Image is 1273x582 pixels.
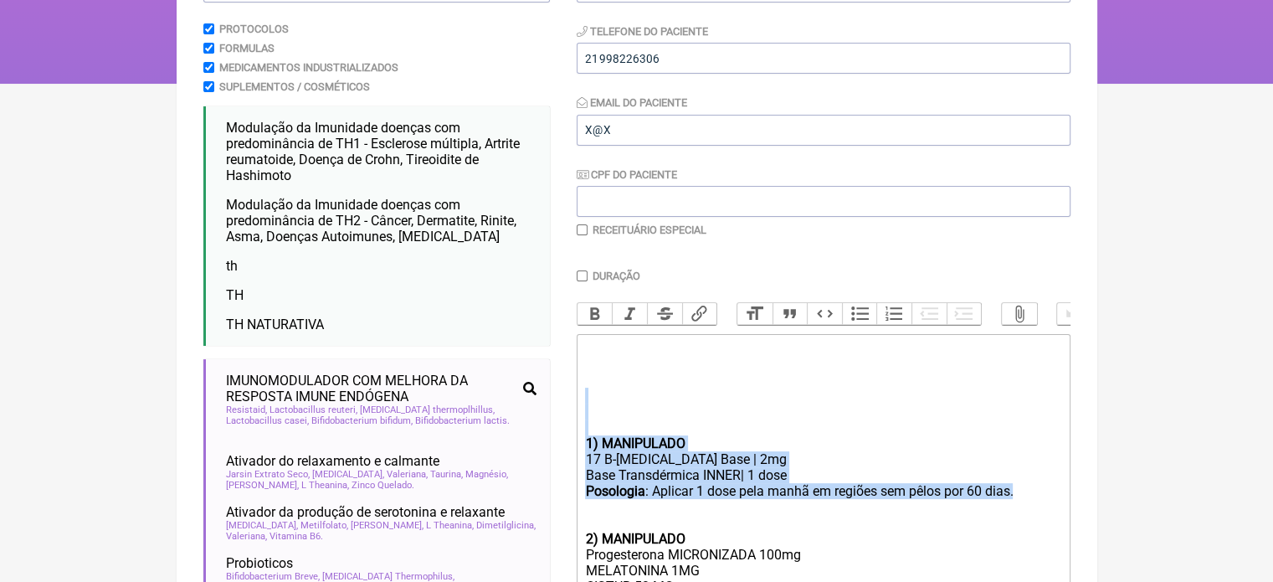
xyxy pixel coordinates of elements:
label: Duração [593,270,640,282]
button: Strikethrough [647,303,682,325]
label: Medicamentos Industrializados [219,61,398,74]
span: Modulação da Imunidade doenças com predominância de TH2 - Câncer, Dermatite, Rinite, Asma, Doença... [226,197,516,245]
span: Lactobacillus casei [226,415,309,426]
span: Bifidobacterium Breve [226,571,320,582]
strong: 2) MANIPULADO [585,531,685,547]
label: Email do Paciente [577,96,687,109]
span: Valeriana [226,531,267,542]
strong: Posologia [585,483,644,499]
button: Code [807,303,842,325]
span: Bifidobacterium lactis [415,415,510,426]
span: Valeriana [387,469,428,480]
label: Receituário Especial [593,224,706,236]
label: CPF do Paciente [577,168,677,181]
button: Heading [737,303,773,325]
span: [MEDICAL_DATA] thermoplhillus [360,404,495,415]
div: : Aplicar 1 dose pela manhã em regiões sem pêlos por 60 dias. [585,483,1060,531]
div: 17 B-[MEDICAL_DATA] Base | 2mg [585,451,1060,467]
button: Bullets [842,303,877,325]
span: Lactobacillus reuteri [269,404,357,415]
span: Zinco Quelado [352,480,414,491]
button: Undo [1057,303,1092,325]
span: Modulação da Imunidade doenças com predominância de TH1 - Esclerose múltipla, Artrite reumatoide,... [226,120,520,183]
label: Suplementos / Cosméticos [219,80,370,93]
span: Resistaid [226,404,267,415]
span: Metilfolato [300,520,348,531]
span: [MEDICAL_DATA] [312,469,384,480]
span: Ativador da produção de serotonina e relaxante [226,504,505,520]
button: Numbers [876,303,911,325]
button: Link [682,303,717,325]
span: Taurina [430,469,463,480]
label: Telefone do Paciente [577,25,708,38]
span: Dimetilglicina [476,520,536,531]
span: [PERSON_NAME] [351,520,423,531]
span: Probioticos [226,555,293,571]
span: Vitamina B6 [269,531,323,542]
div: Base Transdérmica INNER| 1 dose [585,467,1060,483]
button: Attach Files [1002,303,1037,325]
button: Bold [577,303,613,325]
button: Italic [612,303,647,325]
span: Bifidobacterium bifidum [311,415,413,426]
span: [MEDICAL_DATA] Thermophilus [322,571,454,582]
button: Increase Level [947,303,982,325]
span: TH [226,287,244,303]
span: IMUNOMODULADOR COM MELHORA DA RESPOSTA IMUNE ENDÓGENA [226,373,516,404]
strong: 1) MANIPULADO [585,435,685,451]
span: Ativador do relaxamento e calmante [226,453,439,469]
span: [MEDICAL_DATA] [226,520,298,531]
span: [PERSON_NAME] [226,480,299,491]
button: Decrease Level [911,303,947,325]
span: TH NATURATIVA [226,317,324,332]
span: Magnésio [465,469,508,480]
span: th [226,258,238,274]
label: Protocolos [219,23,289,35]
span: L Theanina [426,520,474,531]
label: Formulas [219,42,275,54]
button: Quote [773,303,808,325]
span: Jarsin Extrato Seco [226,469,310,480]
span: L Theanina [301,480,349,491]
